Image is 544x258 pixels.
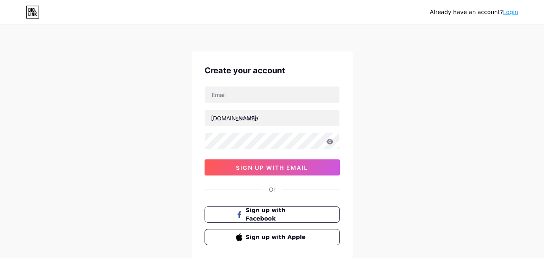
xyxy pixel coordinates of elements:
input: Email [205,87,339,103]
div: [DOMAIN_NAME]/ [211,114,259,122]
span: Sign up with Facebook [246,206,308,223]
button: sign up with email [205,159,340,175]
span: sign up with email [236,164,308,171]
div: Already have an account? [430,8,518,17]
button: Sign up with Facebook [205,206,340,223]
input: username [205,110,339,126]
a: Login [503,9,518,15]
div: Create your account [205,64,340,76]
button: Sign up with Apple [205,229,340,245]
span: Sign up with Apple [246,233,308,241]
div: Or [269,185,275,194]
